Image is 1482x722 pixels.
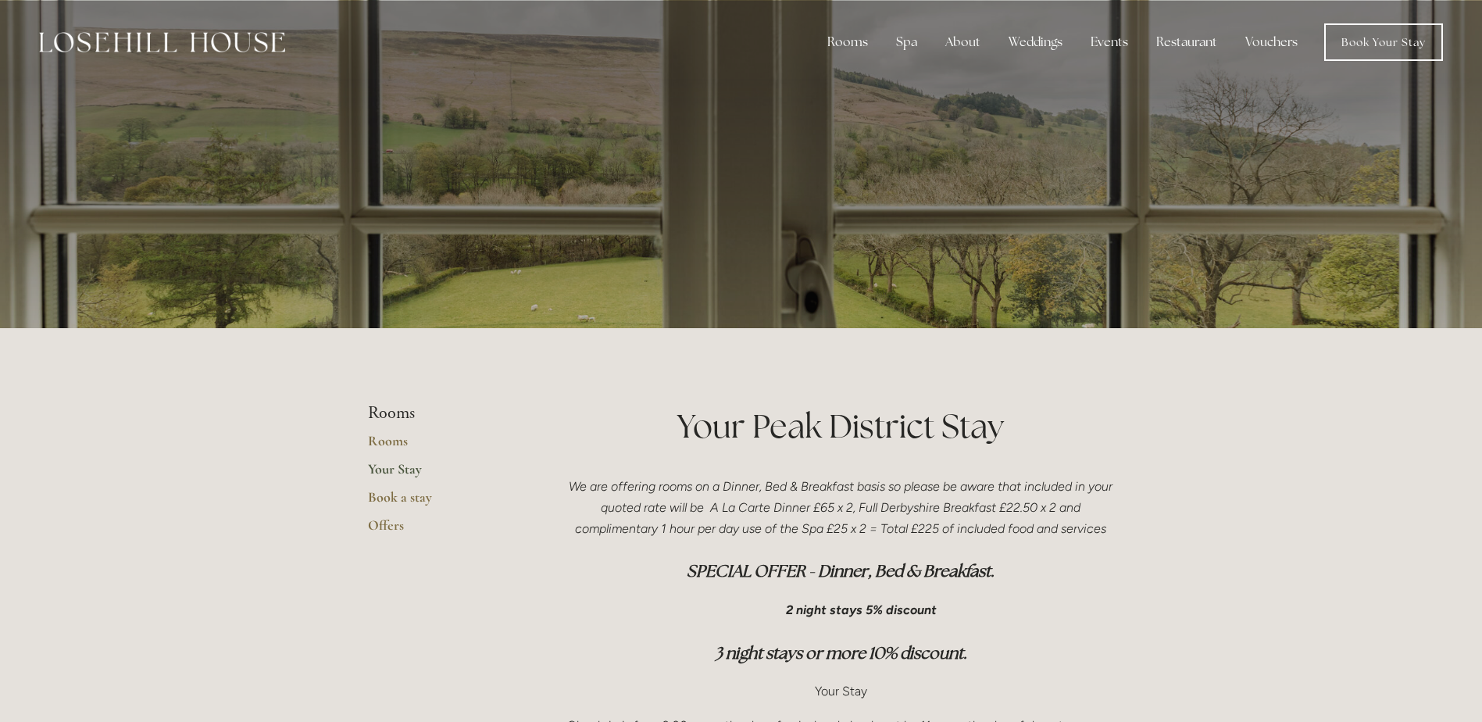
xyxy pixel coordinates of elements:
[815,27,880,58] div: Rooms
[569,479,1116,536] em: We are offering rooms on a Dinner, Bed & Breakfast basis so please be aware that included in your...
[567,403,1115,449] h1: Your Peak District Stay
[1233,27,1310,58] a: Vouchers
[996,27,1075,58] div: Weddings
[368,460,517,488] a: Your Stay
[933,27,993,58] div: About
[715,642,967,663] em: 3 night stays or more 10% discount.
[687,560,995,581] em: SPECIAL OFFER - Dinner, Bed & Breakfast.
[1078,27,1141,58] div: Events
[368,432,517,460] a: Rooms
[368,488,517,516] a: Book a stay
[1324,23,1443,61] a: Book Your Stay
[39,32,285,52] img: Losehill House
[567,681,1115,702] p: Your Stay
[1144,27,1230,58] div: Restaurant
[368,403,517,424] li: Rooms
[884,27,930,58] div: Spa
[786,602,937,617] em: 2 night stays 5% discount
[368,516,517,545] a: Offers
